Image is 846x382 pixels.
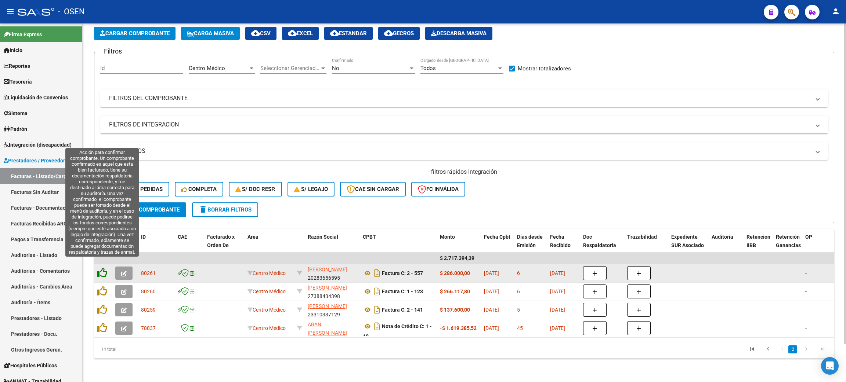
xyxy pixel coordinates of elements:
[440,307,470,313] strong: $ 137.600,00
[481,229,514,261] datatable-header-cell: Fecha Cpbt
[372,304,382,316] i: Descargar documento
[788,345,797,353] a: 2
[100,202,186,217] button: Buscar Comprobante
[251,30,271,37] span: CSV
[550,325,565,331] span: [DATE]
[192,202,258,217] button: Borrar Filtros
[109,147,810,155] mat-panel-title: MAS FILTROS
[425,27,492,40] button: Descarga Masiva
[4,62,30,70] span: Reportes
[6,7,15,16] mat-icon: menu
[372,267,382,279] i: Descargar documento
[308,320,357,336] div: 20356120958
[245,229,294,261] datatable-header-cell: Area
[384,30,414,37] span: Gecros
[517,234,543,248] span: Días desde Emisión
[776,234,801,248] span: Retención Ganancias
[245,27,276,40] button: CSV
[100,46,126,56] h3: Filtros
[100,30,170,37] span: Cargar Comprobante
[517,325,523,331] span: 45
[787,343,798,356] li: page 2
[100,142,828,160] mat-expansion-panel-header: MAS FILTROS
[805,270,807,276] span: -
[580,229,624,261] datatable-header-cell: Doc Respaldatoria
[382,289,423,294] strong: Factura C: 1 - 123
[440,289,470,294] strong: $ 266.117,80
[799,345,813,353] a: go to next page
[235,186,276,192] span: S/ Doc Resp.
[761,345,775,353] a: go to previous page
[181,186,217,192] span: Completa
[440,255,474,261] span: $ 2.717.394,39
[550,270,565,276] span: [DATE]
[58,4,85,20] span: - OSEN
[247,270,286,276] span: Centro Médico
[199,206,252,213] span: Borrar Filtros
[484,325,499,331] span: [DATE]
[744,229,773,261] datatable-header-cell: Retencion IIBB
[440,270,470,276] strong: $ 286.000,00
[4,125,27,133] span: Padrón
[247,307,286,313] span: Centro Médico
[4,109,28,117] span: Sistema
[251,29,260,37] mat-icon: cloud_download
[382,307,423,313] strong: Factura C: 2 - 141
[382,270,423,276] strong: Factura C: 2 - 557
[187,30,234,37] span: Carga Masiva
[550,289,565,294] span: [DATE]
[141,289,156,294] span: 80260
[308,234,338,240] span: Razón Social
[189,65,225,71] span: Centro Médico
[288,182,335,196] button: S/ legajo
[229,182,282,196] button: S/ Doc Resp.
[4,141,72,149] span: Integración (discapacidad)
[308,322,347,336] span: ABAN [PERSON_NAME]
[294,186,328,192] span: S/ legajo
[347,186,399,192] span: CAE SIN CARGAR
[288,30,313,37] span: EXCEL
[178,234,187,240] span: CAE
[288,29,297,37] mat-icon: cloud_download
[517,270,520,276] span: 6
[518,64,571,73] span: Mostrar totalizadores
[805,234,812,240] span: OP
[4,30,42,38] span: Firma Express
[4,46,22,54] span: Inicio
[340,182,406,196] button: CAE SIN CARGAR
[805,307,807,313] span: -
[94,27,176,40] button: Cargar Comprobante
[517,307,520,313] span: 5
[247,325,286,331] span: Centro Médico
[308,284,357,299] div: 27388434398
[709,229,744,261] datatable-header-cell: Auditoria
[308,265,357,281] div: 20283656595
[308,303,347,309] span: [PERSON_NAME]
[199,205,207,214] mat-icon: delete
[363,234,376,240] span: CPBT
[181,27,240,40] button: Carga Masiva
[4,361,57,370] span: Hospitales Públicos
[138,229,175,261] datatable-header-cell: ID
[247,289,286,294] span: Centro Médico
[107,186,163,192] span: Conf. no pedidas
[805,289,807,294] span: -
[324,27,373,40] button: Estandar
[431,30,487,37] span: Descarga Masiva
[484,270,499,276] span: [DATE]
[745,345,759,353] a: go to first page
[4,93,68,102] span: Liquidación de Convenios
[100,168,828,176] h4: - filtros rápidos Integración -
[141,325,156,331] span: 78837
[308,302,357,317] div: 23310337129
[141,270,156,276] span: 80261
[372,286,382,297] i: Descargar documento
[550,234,571,248] span: Fecha Recibido
[260,65,320,71] span: Seleccionar Gerenciador
[372,320,382,332] i: Descargar documento
[805,325,807,331] span: -
[547,229,580,261] datatable-header-cell: Fecha Recibido
[437,229,481,261] datatable-header-cell: Monto
[777,345,786,353] a: 1
[100,116,828,133] mat-expansion-panel-header: FILTROS DE INTEGRACION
